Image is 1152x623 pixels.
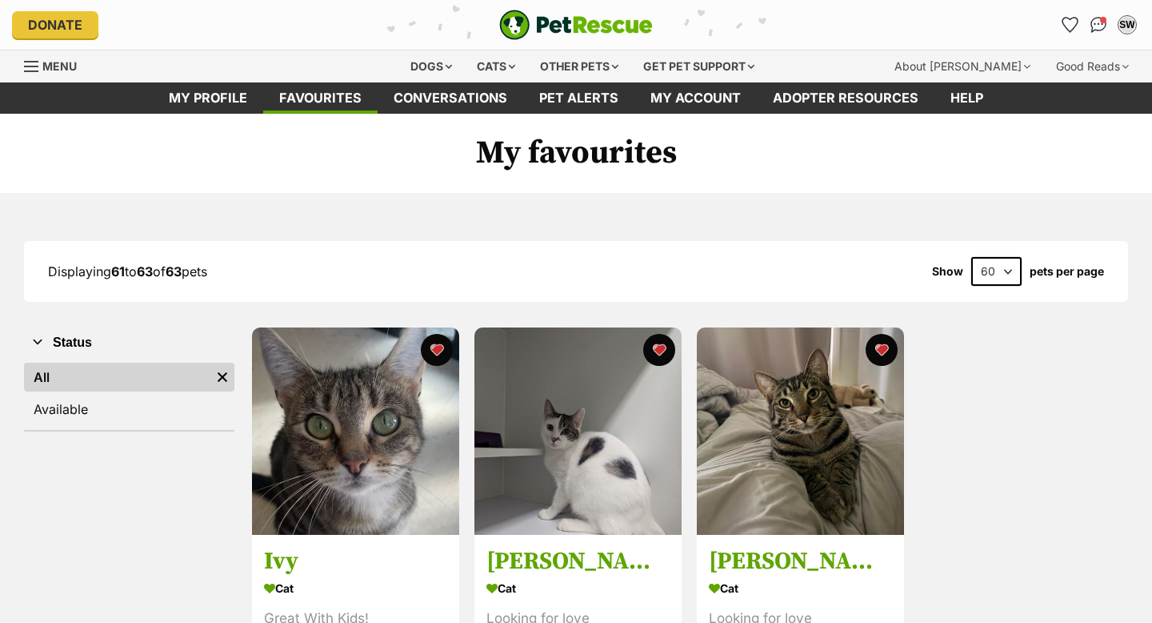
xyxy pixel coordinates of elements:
[499,10,653,40] a: PetRescue
[24,363,210,392] a: All
[466,50,526,82] div: Cats
[697,328,904,535] img: Kai
[48,263,207,279] span: Displaying to of pets
[166,263,182,279] strong: 63
[1114,12,1140,38] button: My account
[883,50,1042,82] div: About [PERSON_NAME]
[378,82,523,114] a: conversations
[932,265,963,278] span: Show
[934,82,999,114] a: Help
[866,334,898,366] button: favourite
[24,50,88,79] a: Menu
[153,82,263,114] a: My profile
[24,332,234,353] button: Status
[210,363,234,392] a: Remove filter
[634,82,757,114] a: My account
[632,50,766,82] div: Get pet support
[709,547,892,577] h3: [PERSON_NAME]
[263,82,378,114] a: Favourites
[1057,12,1140,38] ul: Account quick links
[111,263,125,279] strong: 61
[264,547,447,577] h3: Ivy
[474,328,682,535] img: Ted
[421,334,453,366] button: favourite
[252,328,459,535] img: Ivy
[137,263,153,279] strong: 63
[529,50,630,82] div: Other pets
[1057,12,1082,38] a: Favourites
[24,395,234,424] a: Available
[1119,17,1135,33] div: SW
[757,82,934,114] a: Adopter resources
[643,334,675,366] button: favourite
[709,577,892,601] div: Cat
[1030,265,1104,278] label: pets per page
[42,59,77,73] span: Menu
[12,11,98,38] a: Donate
[264,577,447,601] div: Cat
[1086,12,1111,38] a: Conversations
[1090,17,1107,33] img: chat-41dd97257d64d25036548639549fe6c8038ab92f7586957e7f3b1b290dea8141.svg
[486,547,670,577] h3: [PERSON_NAME]
[499,10,653,40] img: logo-e224e6f780fb5917bec1dbf3a21bbac754714ae5b6737aabdf751b685950b380.svg
[1045,50,1140,82] div: Good Reads
[486,577,670,601] div: Cat
[523,82,634,114] a: Pet alerts
[399,50,463,82] div: Dogs
[24,360,234,430] div: Status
